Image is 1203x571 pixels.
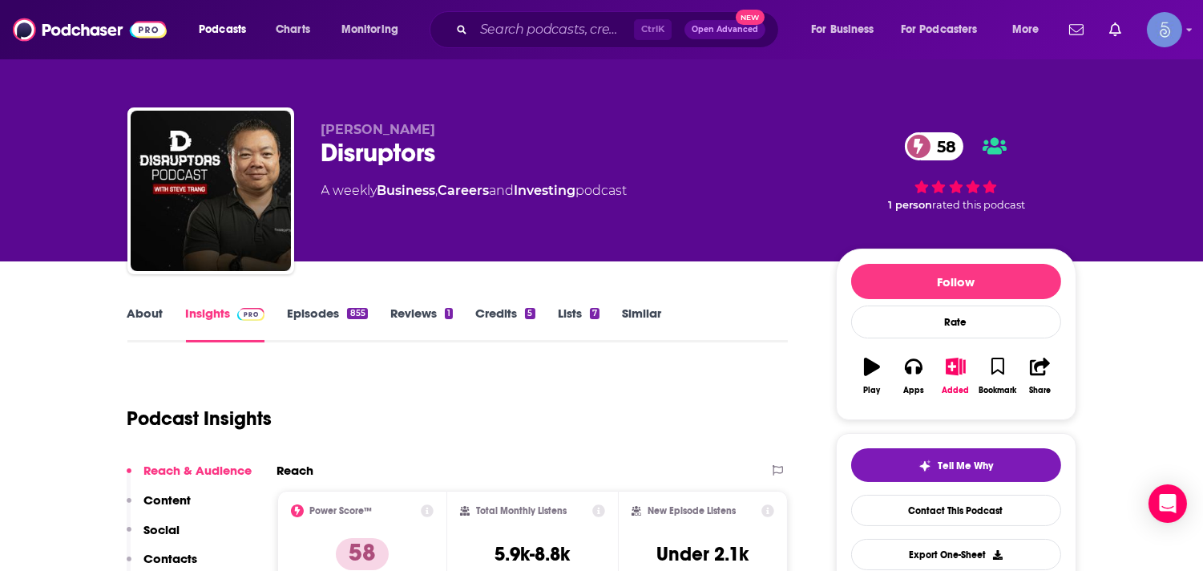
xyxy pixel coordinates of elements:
[918,460,931,472] img: tell me why sparkle
[1001,17,1060,43] button: open menu
[648,505,736,516] h2: New Episode Listens
[515,183,576,198] a: Investing
[736,10,765,25] span: New
[1012,18,1040,41] span: More
[144,522,180,537] p: Social
[321,181,628,200] div: A weekly podcast
[938,460,993,472] span: Tell Me Why
[144,463,252,478] p: Reach & Audience
[347,308,367,319] div: 855
[851,448,1061,482] button: tell me why sparkleTell Me Why
[287,306,367,342] a: Episodes855
[905,132,964,160] a: 58
[558,306,599,342] a: Lists7
[436,183,438,198] span: ,
[943,386,970,395] div: Added
[127,306,163,342] a: About
[851,347,893,405] button: Play
[495,542,570,566] h3: 5.9k-8.8k
[127,407,272,431] h1: Podcast Insights
[127,492,192,522] button: Content
[979,386,1016,395] div: Bookmark
[590,308,599,319] div: 7
[851,306,1061,338] div: Rate
[890,17,1001,43] button: open menu
[265,17,320,43] a: Charts
[1147,12,1182,47] img: User Profile
[851,539,1061,570] button: Export One-Sheet
[390,306,453,342] a: Reviews1
[657,542,749,566] h3: Under 2.1k
[144,551,198,566] p: Contacts
[634,19,672,40] span: Ctrl K
[127,463,252,492] button: Reach & Audience
[1147,12,1182,47] span: Logged in as Spiral5-G1
[1019,347,1060,405] button: Share
[321,122,436,137] span: [PERSON_NAME]
[1103,16,1128,43] a: Show notifications dropdown
[903,386,924,395] div: Apps
[1149,484,1187,523] div: Open Intercom Messenger
[186,306,265,342] a: InsightsPodchaser Pro
[622,306,661,342] a: Similar
[341,18,398,41] span: Monitoring
[199,18,246,41] span: Podcasts
[851,495,1061,526] a: Contact This Podcast
[474,17,634,43] input: Search podcasts, credits, & more...
[277,463,314,478] h2: Reach
[1063,16,1090,43] a: Show notifications dropdown
[933,199,1026,211] span: rated this podcast
[276,18,310,41] span: Charts
[476,505,567,516] h2: Total Monthly Listens
[1029,386,1051,395] div: Share
[851,264,1061,299] button: Follow
[144,492,192,508] p: Content
[377,183,436,198] a: Business
[330,17,419,43] button: open menu
[127,522,180,552] button: Social
[490,183,515,198] span: and
[921,132,964,160] span: 58
[475,306,535,342] a: Credits5
[893,347,935,405] button: Apps
[13,14,167,45] img: Podchaser - Follow, Share and Rate Podcasts
[131,111,291,271] img: Disruptors
[692,26,758,34] span: Open Advanced
[811,18,874,41] span: For Business
[901,18,978,41] span: For Podcasters
[336,538,389,570] p: 58
[188,17,267,43] button: open menu
[863,386,880,395] div: Play
[889,199,933,211] span: 1 person
[684,20,765,39] button: Open AdvancedNew
[445,308,453,319] div: 1
[237,308,265,321] img: Podchaser Pro
[310,505,373,516] h2: Power Score™
[935,347,976,405] button: Added
[525,308,535,319] div: 5
[977,347,1019,405] button: Bookmark
[836,122,1076,221] div: 58 1 personrated this podcast
[438,183,490,198] a: Careers
[800,17,894,43] button: open menu
[445,11,794,48] div: Search podcasts, credits, & more...
[1147,12,1182,47] button: Show profile menu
